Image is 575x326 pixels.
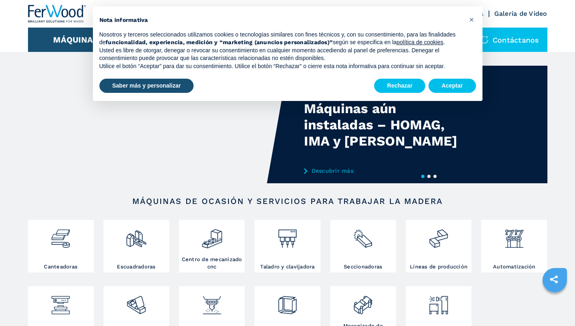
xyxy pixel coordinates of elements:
button: Aceptar [429,79,476,93]
h3: Seccionadoras [344,263,382,270]
a: Centro de mecanizado cnc [179,220,245,272]
h3: Centro de mecanizado cnc [181,256,243,270]
img: bordatrici_1.png [50,222,71,249]
button: Rechazar [374,79,425,93]
a: Líneas de producción [406,220,472,272]
button: 2 [427,175,431,178]
h3: Escuadradoras [117,263,155,270]
button: Máquinas [53,35,98,45]
span: × [469,15,474,24]
img: montaggio_imballaggio_2.png [277,288,298,316]
a: política de cookies [396,39,443,45]
h3: Automatización [493,263,536,270]
button: 3 [433,175,437,178]
a: Descubrir más [304,167,463,174]
button: 1 [421,175,424,178]
p: Usted es libre de otorgar, denegar o revocar su consentimiento en cualquier momento accediendo al... [99,47,463,62]
a: Galeria de Video [494,10,547,17]
h2: Máquinas de ocasión y servicios para trabajar la madera [54,196,521,206]
strong: funcionalidad, experiencia, medición y “marketing (anuncios personalizados)” [106,39,333,45]
a: Canteadoras [28,220,94,272]
h3: Líneas de producción [410,263,467,270]
video: Your browser does not support the video tag. [28,66,288,183]
img: verniciatura_1.png [201,288,223,316]
h3: Canteadoras [44,263,78,270]
img: foratrici_inseritrici_2.png [277,222,298,249]
img: aspirazione_1.png [428,288,449,316]
button: Saber más y personalizar [99,79,194,93]
p: Nosotros y terceros seleccionados utilizamos cookies o tecnologías similares con fines técnicos y... [99,31,463,47]
img: lavorazione_porte_finestre_2.png [352,288,374,316]
p: Utilice el botón “Aceptar” para dar su consentimiento. Utilice el botón “Rechazar” o cierre esta ... [99,62,463,71]
img: sezionatrici_2.png [352,222,374,249]
a: sharethis [544,269,564,290]
a: Seccionadoras [330,220,396,272]
a: Automatización [481,220,547,272]
img: centro_di_lavoro_cnc_2.png [201,222,223,249]
img: squadratrici_2.png [125,222,147,249]
img: pressa-strettoia.png [50,288,71,316]
img: linee_di_produzione_2.png [428,222,449,249]
img: Ferwood [28,5,86,23]
a: Taladro y clavijadora [254,220,320,272]
h3: Taladro y clavijadora [260,263,314,270]
button: Cerrar esta nota informativa [465,13,478,26]
h2: Nota informativa [99,16,463,24]
div: Contáctanos [472,28,547,52]
img: levigatrici_2.png [125,288,147,316]
a: Escuadradoras [103,220,169,272]
img: automazione.png [504,222,525,249]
